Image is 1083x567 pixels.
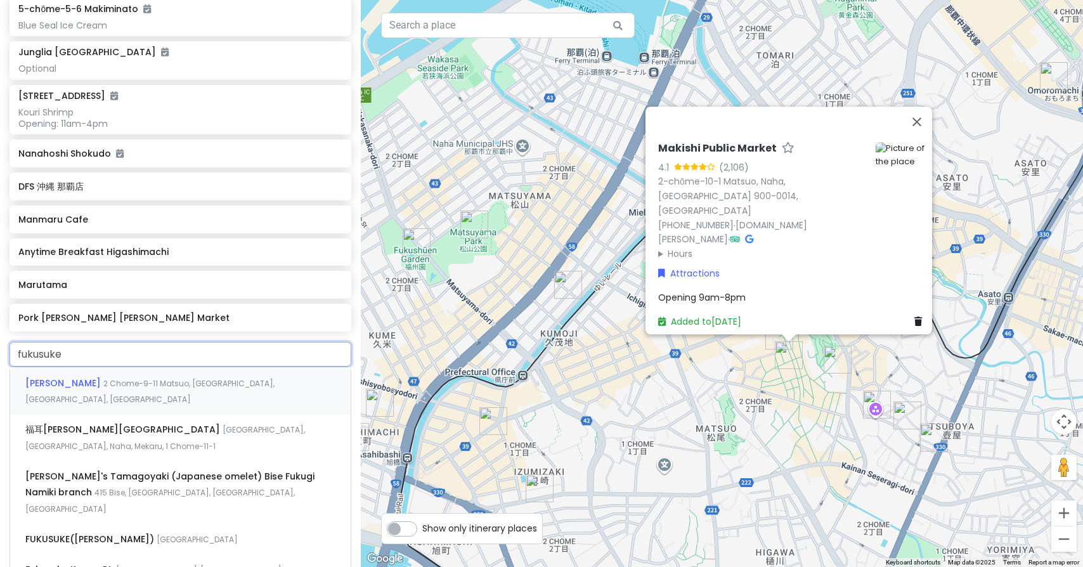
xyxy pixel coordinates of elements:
h6: Anytime Breakfast Higashimachi [18,246,342,257]
h6: Pork [PERSON_NAME] [PERSON_NAME] Market [18,312,342,323]
span: [PERSON_NAME]'s Tamagoyaki (Japanese omelet) Bise Fukugi Namiki branch [25,470,315,499]
img: Picture of the place [876,142,927,169]
div: Tsuboya Yachimun Street [863,391,891,419]
a: Terms (opens in new tab) [1003,559,1021,566]
i: Added to itinerary [143,4,151,13]
div: Manmaru Cafe [479,407,507,435]
button: Map camera controls [1051,409,1077,434]
h6: 5-chōme-5-6 Makiminato [18,3,151,15]
button: Zoom in [1051,500,1077,526]
i: Added to itinerary [110,91,118,100]
a: Report a map error [1028,559,1079,566]
summary: Hours [658,247,866,261]
div: · · [658,142,866,261]
span: [GEOGRAPHIC_DATA] [157,534,238,545]
h6: [STREET_ADDRESS] [18,90,118,101]
button: Close [902,107,932,137]
div: (2,106) [719,160,749,174]
div: Pork Tamago Onigiri Makishi Market [765,322,793,349]
button: Drag Pegman onto the map to open Street View [1051,455,1077,480]
h6: Marutama [18,279,342,290]
div: Matsuyama Park [460,211,488,238]
div: Optional [18,63,342,74]
div: 4.1 [658,160,674,174]
span: [GEOGRAPHIC_DATA], [GEOGRAPHIC_DATA], Naha, Mekaru, 1 Chome−11−1 [25,424,305,452]
h6: Manmaru Cafe [18,214,342,225]
div: Tsuboya Pottery Street [920,424,948,452]
i: Added to itinerary [161,48,169,56]
input: Search a place [381,13,635,38]
span: 415 Bise, [GEOGRAPHIC_DATA], [GEOGRAPHIC_DATA], [GEOGRAPHIC_DATA] [25,487,295,514]
div: Fukushūen Garden [403,228,431,256]
div: Marutama [526,474,554,502]
i: Google Maps [745,235,753,244]
h6: Makishi Public Market [658,142,777,155]
span: [PERSON_NAME] [25,377,103,389]
h6: DFS 沖縄 那覇店 [18,181,342,192]
a: [PHONE_NUMBER] [658,219,734,231]
div: Hyatt Regency Naha, Okinawa [824,346,852,374]
div: Blue Seal Ice Cream [18,20,342,31]
input: + Add place or address [10,342,351,367]
h6: Junglia [GEOGRAPHIC_DATA] [18,46,169,58]
a: Attractions [658,266,720,280]
div: Makishi Public Market [775,341,803,369]
div: Gorilla Go-Kart Okinawa [554,271,582,299]
button: Keyboard shortcuts [886,558,940,567]
span: 2 Chome-9-11 Matsuo, [GEOGRAPHIC_DATA], [GEOGRAPHIC_DATA], [GEOGRAPHIC_DATA] [25,378,275,405]
a: Delete place [914,315,927,329]
div: UCHINA CAFÉ BUKU-BUKU [893,401,921,429]
i: Tripadvisor [730,235,740,244]
div: Kouri Shrimp Opening: 11am-4pm [18,107,342,129]
span: Opening 9am-8pm [658,291,746,304]
div: DFS 沖縄 那覇店 [1040,62,1068,90]
a: Open this area in Google Maps (opens a new window) [364,551,406,567]
a: [DOMAIN_NAME][PERSON_NAME] [658,219,807,246]
div: Street Kart Okinawa [366,389,394,417]
button: Zoom out [1051,526,1077,552]
img: Google [364,551,406,567]
div: Anytime Breakfast Higashimachi [341,423,369,451]
i: Added to itinerary [116,149,124,158]
h6: Nanahoshi Shokudo [18,148,342,159]
a: Added to[DATE] [658,316,741,329]
a: Star place [782,142,794,155]
span: Map data ©2025 [948,559,995,566]
a: 2-chōme-10-1 Matsuo, Naha, [GEOGRAPHIC_DATA] 900-0014, [GEOGRAPHIC_DATA] [658,175,798,217]
span: Show only itinerary places [422,521,537,535]
span: FUKUSUKE([PERSON_NAME]) [25,533,157,545]
span: 福耳[PERSON_NAME][GEOGRAPHIC_DATA] [25,423,223,436]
